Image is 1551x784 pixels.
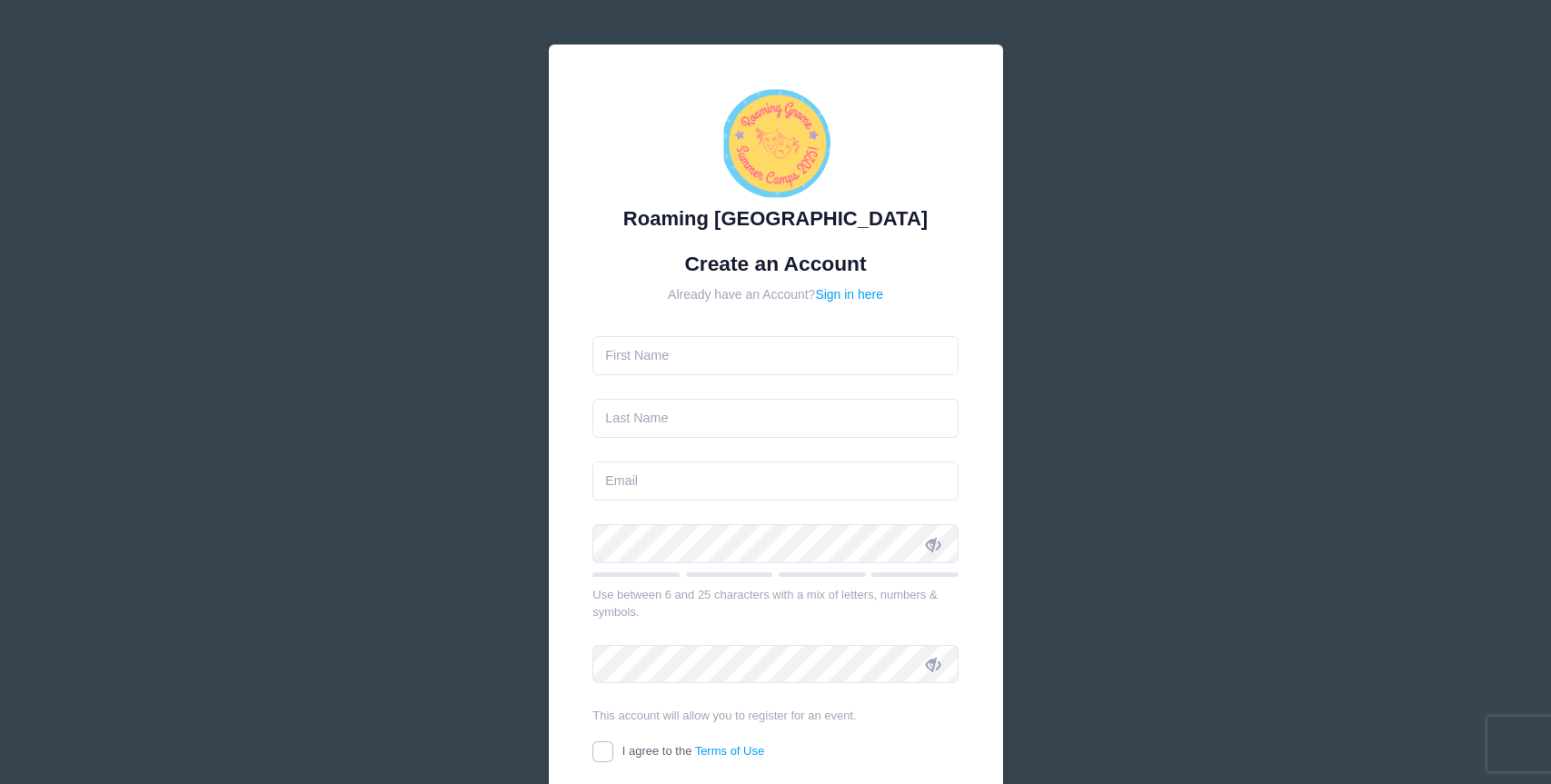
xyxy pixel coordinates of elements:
span: I agree to the [622,744,764,758]
div: Roaming [GEOGRAPHIC_DATA] [592,203,959,233]
input: First Name [592,336,959,375]
input: I agree to theTerms of Use [592,741,613,762]
input: Last Name [592,399,959,438]
img: Roaming Gnome Theatre [721,89,830,198]
input: Email [592,461,959,501]
a: Terms of Use [695,744,765,758]
a: Sign in here [815,287,883,302]
h1: Create an Account [592,252,959,276]
div: Use between 6 and 25 characters with a mix of letters, numbers & symbols. [592,586,959,621]
div: This account will allow you to register for an event. [592,707,959,725]
div: Already have an Account? [592,285,959,304]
